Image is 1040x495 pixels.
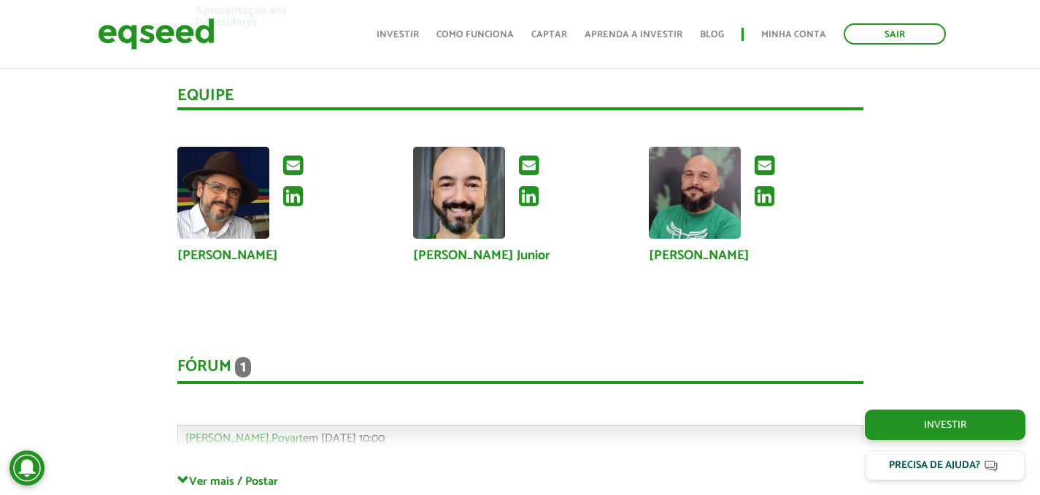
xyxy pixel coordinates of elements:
a: Captar [531,30,567,39]
a: Ver perfil do usuário. [649,147,741,239]
img: Foto de Josias de Souza [649,147,741,239]
a: Aprenda a investir [585,30,682,39]
img: EqSeed [98,15,215,53]
span: 1 [235,357,251,377]
a: Investir [377,30,419,39]
img: Foto de Sérgio Hilton Berlotto Junior [413,147,505,239]
a: Como funciona [436,30,514,39]
a: [PERSON_NAME] [649,249,750,262]
div: Equipe [177,88,863,110]
a: [PERSON_NAME] [177,249,278,262]
a: Ver mais / Postar [177,474,863,488]
a: Ver perfil do usuário. [413,147,505,239]
img: Foto de Xisto Alves de Souza Junior [177,147,269,239]
a: Investir [865,410,1025,440]
a: [PERSON_NAME] Junior [413,249,550,262]
div: Fórum [177,357,863,384]
a: Minha conta [761,30,826,39]
a: Sair [844,23,946,45]
a: Ver perfil do usuário. [177,147,269,239]
span: em [DATE] 10:00 [185,429,385,448]
a: Blog [700,30,724,39]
